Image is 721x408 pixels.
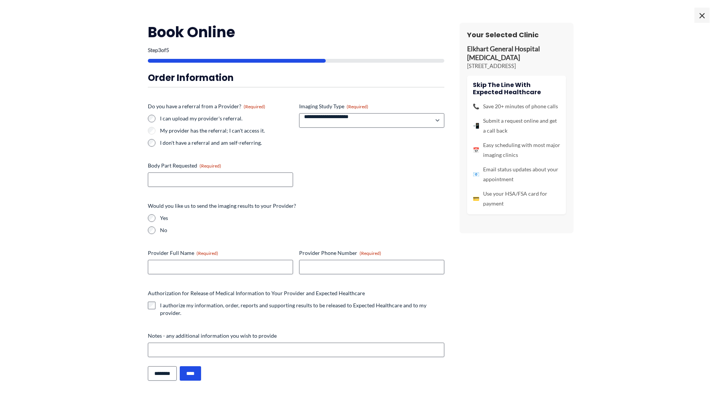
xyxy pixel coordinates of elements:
[160,127,293,134] label: My provider has the referral; I can't access it.
[467,62,566,70] p: [STREET_ADDRESS]
[467,45,566,62] p: Elkhart General Hospital [MEDICAL_DATA]
[473,194,479,204] span: 💳
[160,214,444,222] label: Yes
[473,121,479,131] span: 📲
[148,289,365,297] legend: Authorization for Release of Medical Information to Your Provider and Expected Healthcare
[148,72,444,84] h3: Order Information
[473,116,560,136] li: Submit a request online and get a call back
[473,101,560,111] li: Save 20+ minutes of phone calls
[160,302,444,317] label: I authorize my information, order, reports and supporting results to be released to Expected Heal...
[473,145,479,155] span: 📅
[473,81,560,96] h4: Skip the line with Expected Healthcare
[299,103,444,110] label: Imaging Study Type
[148,103,265,110] legend: Do you have a referral from a Provider?
[196,250,218,256] span: (Required)
[694,8,710,23] span: ×
[473,189,560,209] li: Use your HSA/FSA card for payment
[160,226,444,234] label: No
[360,250,381,256] span: (Required)
[148,47,444,53] p: Step of
[473,169,479,179] span: 📧
[200,163,221,169] span: (Required)
[148,162,293,169] label: Body Part Requested
[347,104,368,109] span: (Required)
[160,139,293,147] label: I don't have a referral and am self-referring.
[467,30,566,39] h3: Your Selected Clinic
[160,115,293,122] label: I can upload my provider's referral.
[158,47,161,53] span: 3
[473,164,560,184] li: Email status updates about your appointment
[148,202,296,210] legend: Would you like us to send the imaging results to your Provider?
[148,332,444,340] label: Notes - any additional information you wish to provide
[473,140,560,160] li: Easy scheduling with most major imaging clinics
[473,101,479,111] span: 📞
[148,23,444,41] h2: Book Online
[244,104,265,109] span: (Required)
[299,249,444,257] label: Provider Phone Number
[166,47,169,53] span: 5
[148,249,293,257] label: Provider Full Name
